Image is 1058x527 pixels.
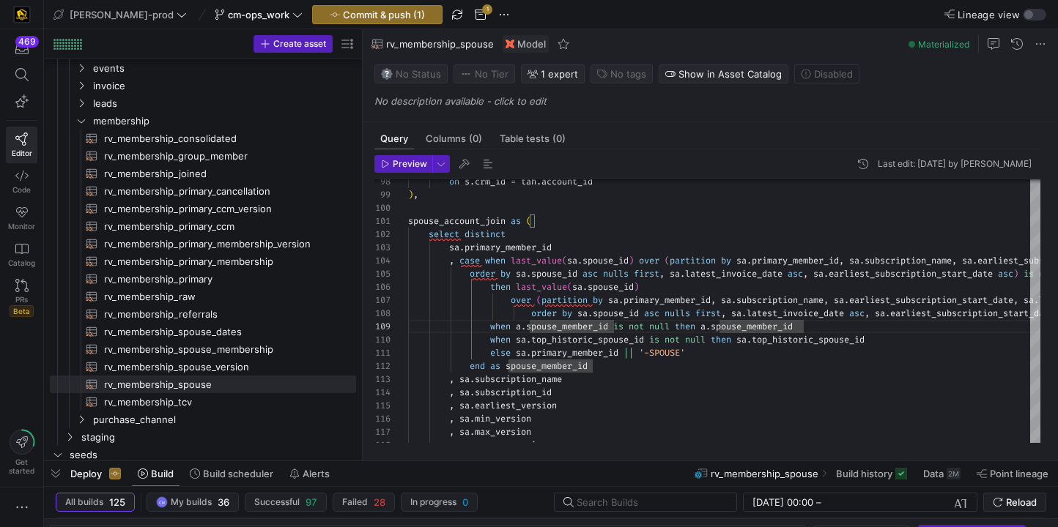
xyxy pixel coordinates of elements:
span: seeds [70,446,354,463]
a: rv_membership_spouse_version​​​​​​​​​​ [50,358,356,375]
div: 99 [374,188,391,201]
div: Press SPACE to select this row. [50,323,356,340]
span: . [526,347,531,359]
span: over [639,255,659,266]
span: when [490,334,511,345]
div: 106 [374,280,391,294]
div: 469 [15,36,39,48]
a: rv_membership_referrals​​​​​​​​​​ [50,305,356,323]
span: as [490,360,500,372]
a: rv_membership_tcv​​​​​​​​​​ [50,393,356,411]
span: then [711,334,731,345]
div: Press SPACE to select this row. [50,411,356,428]
a: rv_membership_raw​​​​​​​​​​ [50,288,356,305]
span: (0) [552,134,566,143]
div: CM [156,496,168,508]
div: 113 [374,373,391,386]
div: Press SPACE to select this row. [50,393,356,411]
span: Commit & push (1) [343,9,425,20]
div: 111 [374,346,391,359]
span: rv_membership_raw​​​​​​​​​​ [104,288,339,305]
div: Press SPACE to select this row. [50,165,356,182]
span: sa [721,294,731,306]
span: . [747,334,752,345]
div: 116 [374,412,391,425]
span: ( [536,294,541,306]
span: ( [562,255,567,266]
span: membership [93,113,354,130]
span: Query [380,134,408,143]
span: . [731,294,736,306]
span: . [521,321,526,332]
span: , [824,294,829,306]
span: last_value [511,255,562,266]
span: a [516,321,521,332]
span: spouse_member_id [526,321,608,332]
span: partition [541,294,588,306]
span: ( [665,255,670,266]
span: sa [834,294,844,306]
span: end [470,360,485,372]
span: spouse_id [531,268,577,280]
span: sa [736,255,747,266]
span: , [711,294,716,306]
span: . [577,255,582,266]
span: staging [81,429,354,446]
span: rv_membership_primary_cancellation​​​​​​​​​​ [104,183,339,200]
button: Alerts [283,461,336,486]
span: then [490,281,511,293]
a: rv_membership_primary_ccm​​​​​​​​​​ [50,217,356,235]
span: No Tier [460,68,508,80]
span: . [526,334,531,345]
div: 110 [374,333,391,346]
button: Point lineage [970,461,1055,486]
div: Press SPACE to select this row. [50,270,356,288]
span: 125 [109,496,125,508]
div: Press SPACE to select this row. [50,112,356,130]
span: Successful [254,497,300,507]
div: Press SPACE to select this row. [50,94,356,112]
span: rv_membership_spouse_version​​​​​​​​​​ [104,359,339,375]
span: Materialized [918,39,969,50]
div: 114 [374,386,391,399]
button: Getstarted [6,424,37,481]
span: earliest_subscription_start_date [890,307,1054,319]
span: sa [516,268,526,280]
span: My builds [171,497,212,507]
span: rv_membership_spouse​​​​​​​​​​ [104,376,339,393]
span: . [470,386,475,398]
a: Code [6,163,37,200]
span: . [459,242,465,253]
span: ) [634,281,639,293]
div: Press SPACE to select this row. [50,235,356,253]
span: Columns [426,134,482,143]
span: . [972,255,977,266]
span: primary_member_id [752,255,839,266]
button: No statusNo Status [374,64,448,83]
span: '-SPOUSE' [639,347,685,359]
span: sa [849,255,859,266]
a: rv_membership_primary_ccm_version​​​​​​​​​​ [50,200,356,217]
span: rv_membership_spouse_membership​​​​​​​​​​ [104,341,339,358]
span: first [695,307,721,319]
span: . [470,400,475,411]
span: spouse_id [582,255,629,266]
span: subscription_id [475,386,552,398]
a: rv_membership_primary_cancellation​​​​​​​​​​ [50,182,356,200]
span: leads [93,95,354,112]
div: 109 [374,320,391,333]
span: , [449,400,454,411]
a: https://storage.googleapis.com/y42-prod-data-exchange/images/uAsz27BndGEK0hZWDFeOjoxA7jCwgK9jE472... [6,2,37,27]
span: cm-ops_work [228,9,289,20]
span: rv_membership_referrals​​​​​​​​​​ [104,306,339,323]
div: Press SPACE to select this row. [50,182,356,200]
span: events [93,60,354,77]
span: top_historic_spouse_id [752,334,865,345]
span: partition [670,255,716,266]
div: Press SPACE to select this row. [50,305,356,323]
span: Failed [342,497,368,507]
div: Press SPACE to select this row. [50,375,356,393]
div: Press SPACE to select this row. [50,358,356,375]
div: Press SPACE to select this row. [50,288,356,305]
span: 1 expert [541,68,578,80]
